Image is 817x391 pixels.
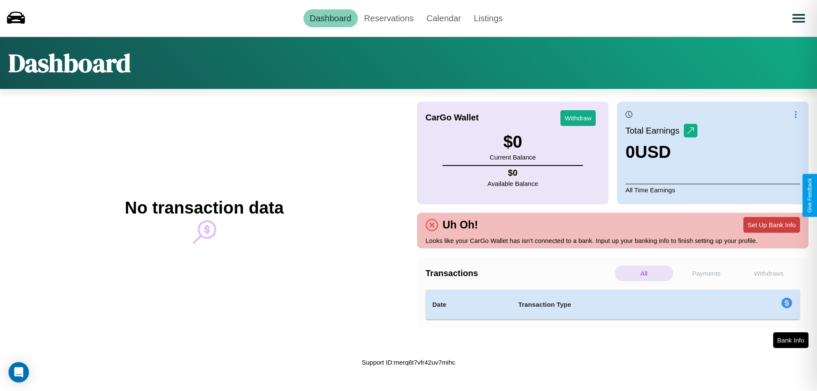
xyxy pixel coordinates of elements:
[358,9,420,27] a: Reservations
[9,46,131,80] h1: Dashboard
[626,184,800,196] p: All Time Earnings
[490,132,536,151] h3: $ 0
[467,9,509,27] a: Listings
[488,168,538,178] h4: $ 0
[773,332,808,348] button: Bank Info
[615,265,673,281] p: All
[9,362,29,382] div: Open Intercom Messenger
[426,268,613,278] h4: Transactions
[488,178,538,189] p: Available Balance
[677,265,736,281] p: Payments
[426,113,479,123] h4: CarGo Wallet
[362,357,455,368] p: Support ID: merq6t7vfr42uv7mihc
[787,6,811,30] button: Open menu
[626,123,684,138] p: Total Earnings
[490,151,536,163] p: Current Balance
[518,300,711,310] h4: Transaction Type
[303,9,358,27] a: Dashboard
[426,235,800,246] p: Looks like your CarGo Wallet has isn't connected to a bank. Input up your banking info to finish ...
[740,265,798,281] p: Withdraws
[125,198,283,217] h2: No transaction data
[807,178,813,213] div: Give Feedback
[420,9,467,27] a: Calendar
[426,290,800,320] table: simple table
[432,300,505,310] h4: Date
[560,110,596,126] button: Withdraw
[626,143,697,162] h3: 0 USD
[743,217,800,233] button: Set Up Bank Info
[438,219,482,231] h4: Uh Oh!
